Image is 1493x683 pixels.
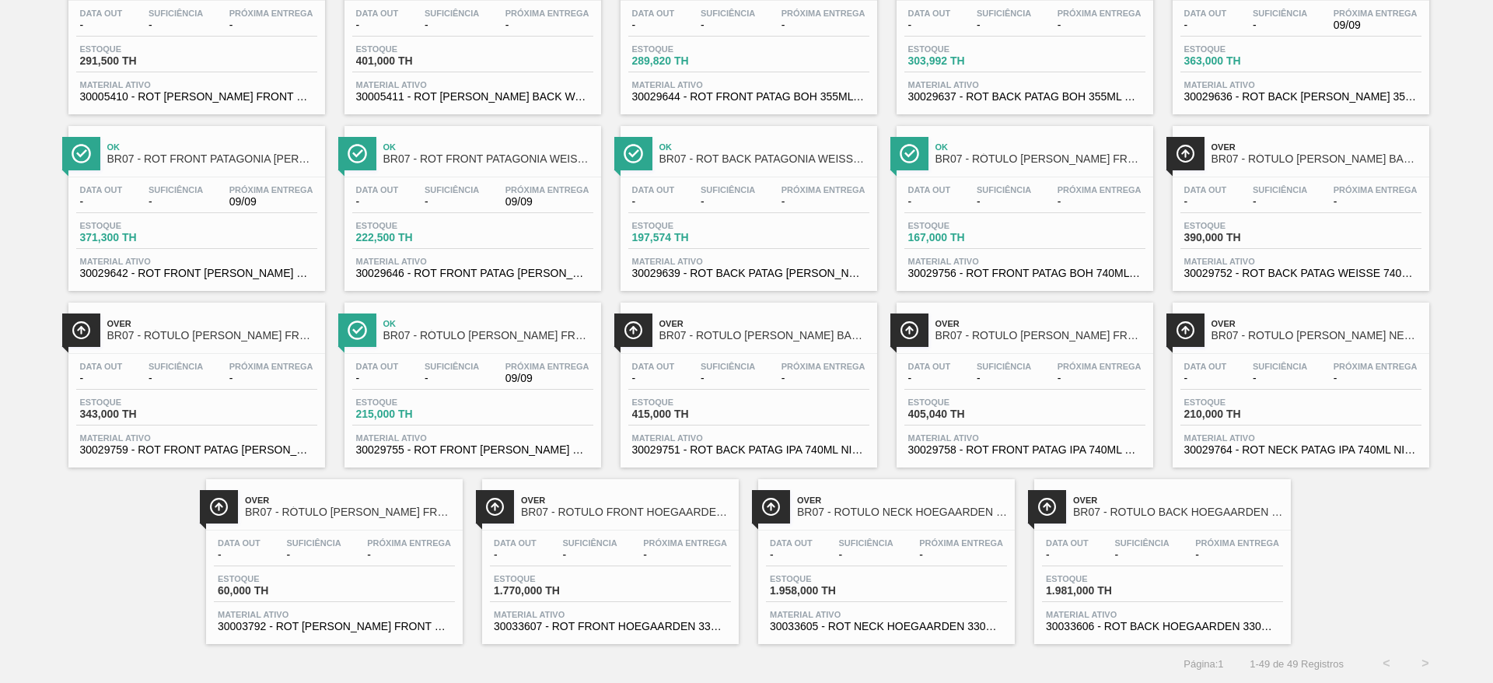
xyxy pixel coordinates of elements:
[1073,496,1283,505] span: Over
[1058,196,1142,208] span: -
[935,330,1145,341] span: BR07 - ROTULO BOPP FRONT PATAGONIA IPA 740ML
[781,19,865,31] span: -
[919,538,1003,548] span: Próxima Entrega
[781,373,865,384] span: -
[781,9,865,18] span: Próxima Entrega
[245,496,455,505] span: Over
[80,80,313,89] span: Material ativo
[107,153,317,165] span: BR07 - ROT FRONT PATAGONIA AMBER LAGER AA 355ML
[701,373,755,384] span: -
[57,114,333,291] a: ÍconeOkBR07 - ROT FRONT PATAGONIA [PERSON_NAME] AA 355MLData out-Suficiência-Próxima Entrega09/09...
[632,196,675,208] span: -
[1046,549,1089,561] span: -
[72,144,91,163] img: Ícone
[356,268,589,279] span: 30029646 - ROT FRONT PATAG WEISS 355ML NIV24
[1212,330,1421,341] span: BR07 - ROTULO BOPP NECK PATAGONIA IPA 740ML
[356,185,399,194] span: Data out
[80,44,189,54] span: Estoque
[80,196,123,208] span: -
[908,398,1017,407] span: Estoque
[425,373,479,384] span: -
[908,268,1142,279] span: 30029756 - ROT FRONT PATAG BOH 740ML NIV24
[1184,44,1293,54] span: Estoque
[1195,549,1279,561] span: -
[383,142,593,152] span: Ok
[1253,373,1307,384] span: -
[505,9,589,18] span: Próxima Entrega
[838,538,893,548] span: Suficiência
[1184,433,1418,443] span: Material ativo
[1176,320,1195,340] img: Ícone
[701,9,755,18] span: Suficiência
[80,221,189,230] span: Estoque
[356,257,589,266] span: Material ativo
[229,9,313,18] span: Próxima Entrega
[632,373,675,384] span: -
[659,330,869,341] span: BR07 - ROTULO BOPP BACK PATAGONIA IPA 740ML
[632,9,675,18] span: Data out
[935,142,1145,152] span: Ok
[149,19,203,31] span: -
[908,221,1017,230] span: Estoque
[80,91,313,103] span: 30005410 - ROT BOPP FRONT WALS LAGOINHA 600ML IN65
[505,362,589,371] span: Próxima Entrega
[908,44,1017,54] span: Estoque
[470,468,746,644] a: ÍconeOverBR07 - ROTULO FRONT HOEGAARDEN 330MLData out-Suficiência-Próxima Entrega-Estoque1.770,00...
[356,55,465,67] span: 401,000 TH
[1073,506,1283,518] span: BR07 - ROTULO BACK HOEGAARDEN 330ML
[80,362,123,371] span: Data out
[107,330,317,341] span: BR07 - RÓTULO BOPP FRONT PATAGONIA WEISSE 740ML
[348,144,367,163] img: Ícone
[1037,497,1057,517] img: Ícone
[701,19,755,31] span: -
[367,549,451,561] span: -
[1212,319,1421,328] span: Over
[1046,621,1279,632] span: 30033606 - ROT BACK HOEGAARDEN 330ML NIV24
[505,19,589,31] span: -
[383,153,593,165] span: BR07 - ROT FRONT PATAGONIA WEISSE AA 355ML
[1334,373,1418,384] span: -
[770,621,1003,632] span: 30033605 - ROT NECK HOEGAARDEN 330ML NIV24
[1184,196,1227,208] span: -
[356,433,589,443] span: Material ativo
[659,142,869,152] span: Ok
[1253,185,1307,194] span: Suficiência
[1212,142,1421,152] span: Over
[632,362,675,371] span: Data out
[333,291,609,468] a: ÍconeOkBR07 - RÓTULO [PERSON_NAME] FRONT PATAGONIA AMBER 740MLData out-Suficiência-Próxima Entreg...
[632,44,741,54] span: Estoque
[1253,362,1307,371] span: Suficiência
[521,506,731,518] span: BR07 - ROTULO FRONT HOEGAARDEN 330ML
[1114,538,1169,548] span: Suficiência
[80,55,189,67] span: 291,500 TH
[1184,408,1293,420] span: 210,000 TH
[908,362,951,371] span: Data out
[632,221,741,230] span: Estoque
[977,9,1031,18] span: Suficiência
[1058,373,1142,384] span: -
[977,196,1031,208] span: -
[80,9,123,18] span: Data out
[632,232,741,243] span: 197,574 TH
[977,185,1031,194] span: Suficiência
[935,153,1145,165] span: BR07 - RÓTULO BOPP FRONT BOH PATAGONIA 740ML
[72,320,91,340] img: Ícone
[80,19,123,31] span: -
[1184,257,1418,266] span: Material ativo
[761,497,781,517] img: Ícone
[1058,362,1142,371] span: Próxima Entrega
[977,373,1031,384] span: -
[209,497,229,517] img: Ícone
[900,144,919,163] img: Ícone
[1184,268,1418,279] span: 30029752 - ROT BACK PATAG WEISSE 740ML NIV24
[885,114,1161,291] a: ÍconeOkBR07 - RÓTULO [PERSON_NAME] FRONT BOH PATAGONIA 740MLData out-Suficiência-Próxima Entrega-...
[770,585,879,597] span: 1.958,000 TH
[1176,144,1195,163] img: Ícone
[356,362,399,371] span: Data out
[80,185,123,194] span: Data out
[781,362,865,371] span: Próxima Entrega
[977,19,1031,31] span: -
[1184,91,1418,103] span: 30029636 - ROT BACK PATAG AMBER 355ML NIV24
[107,319,317,328] span: Over
[908,185,951,194] span: Data out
